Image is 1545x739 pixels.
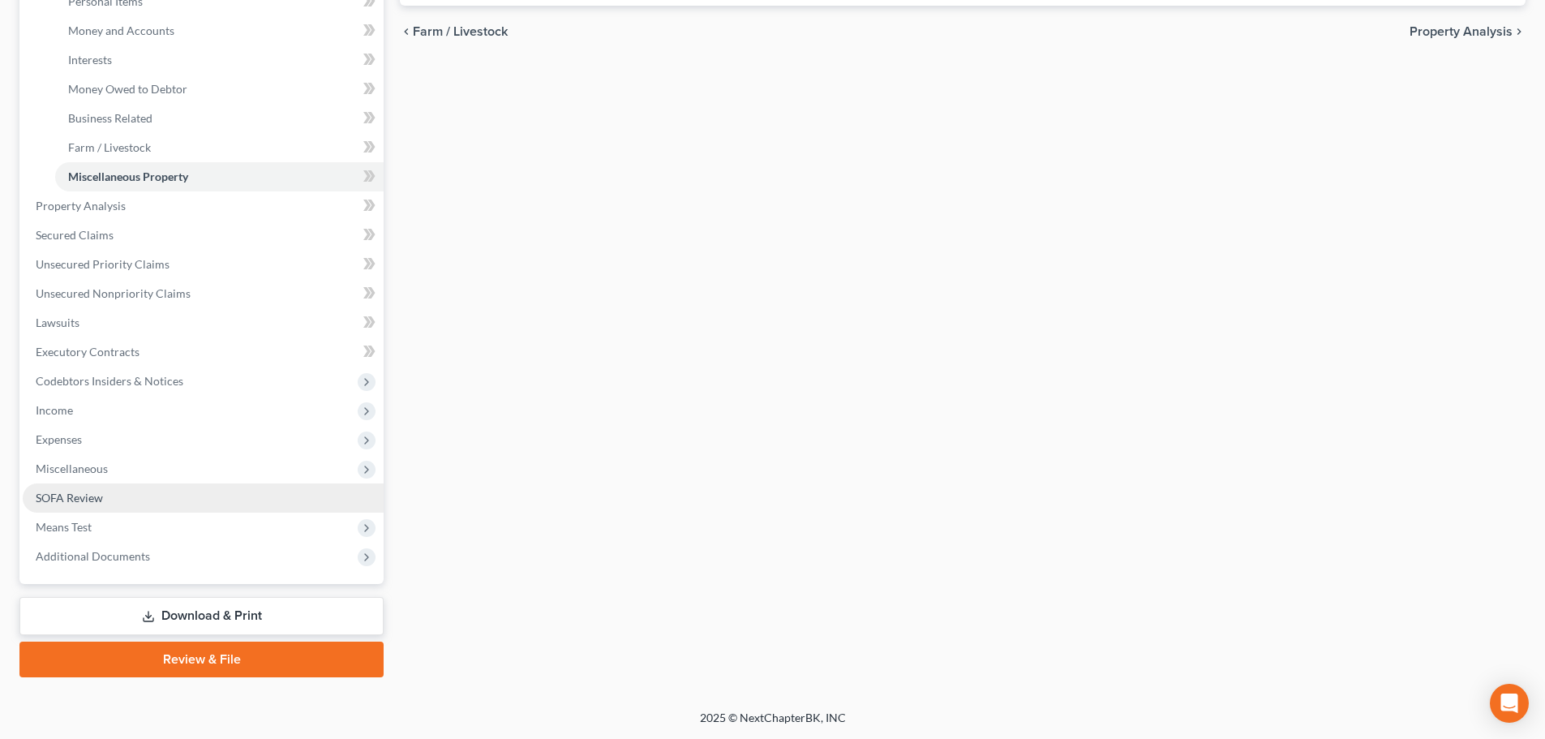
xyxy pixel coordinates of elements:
[68,111,152,125] span: Business Related
[68,82,187,96] span: Money Owed to Debtor
[36,228,114,242] span: Secured Claims
[68,170,188,183] span: Miscellaneous Property
[311,710,1235,739] div: 2025 © NextChapterBK, INC
[55,16,384,45] a: Money and Accounts
[36,462,108,475] span: Miscellaneous
[36,286,191,300] span: Unsecured Nonpriority Claims
[23,250,384,279] a: Unsecured Priority Claims
[23,308,384,337] a: Lawsuits
[400,25,413,38] i: chevron_left
[23,191,384,221] a: Property Analysis
[23,221,384,250] a: Secured Claims
[36,345,139,359] span: Executory Contracts
[68,53,112,67] span: Interests
[36,491,103,505] span: SOFA Review
[36,316,79,329] span: Lawsuits
[23,337,384,367] a: Executory Contracts
[68,24,174,37] span: Money and Accounts
[1410,25,1513,38] span: Property Analysis
[36,257,170,271] span: Unsecured Priority Claims
[36,374,183,388] span: Codebtors Insiders & Notices
[55,75,384,104] a: Money Owed to Debtor
[36,199,126,213] span: Property Analysis
[55,45,384,75] a: Interests
[1513,25,1526,38] i: chevron_right
[55,133,384,162] a: Farm / Livestock
[55,104,384,133] a: Business Related
[19,597,384,635] a: Download & Print
[19,642,384,677] a: Review & File
[413,25,508,38] span: Farm / Livestock
[36,403,73,417] span: Income
[1410,25,1526,38] button: Property Analysis chevron_right
[400,25,508,38] button: chevron_left Farm / Livestock
[23,279,384,308] a: Unsecured Nonpriority Claims
[23,483,384,513] a: SOFA Review
[36,520,92,534] span: Means Test
[55,162,384,191] a: Miscellaneous Property
[68,140,151,154] span: Farm / Livestock
[1490,684,1529,723] div: Open Intercom Messenger
[36,549,150,563] span: Additional Documents
[36,432,82,446] span: Expenses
